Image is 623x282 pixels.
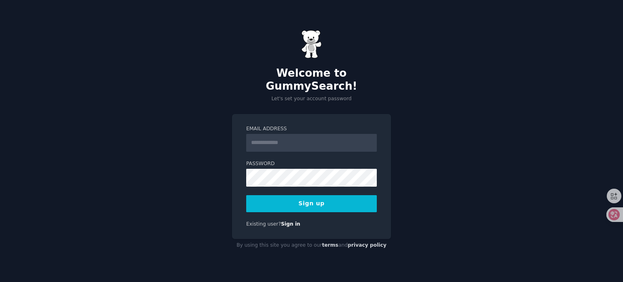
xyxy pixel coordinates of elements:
[246,125,377,133] label: Email Address
[232,67,391,93] h2: Welcome to GummySearch!
[322,242,338,248] a: terms
[232,95,391,103] p: Let's set your account password
[232,239,391,252] div: By using this site you agree to our and
[246,195,377,212] button: Sign up
[301,30,322,58] img: Gummy Bear
[246,160,377,168] label: Password
[281,221,301,227] a: Sign in
[348,242,387,248] a: privacy policy
[246,221,281,227] span: Existing user?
